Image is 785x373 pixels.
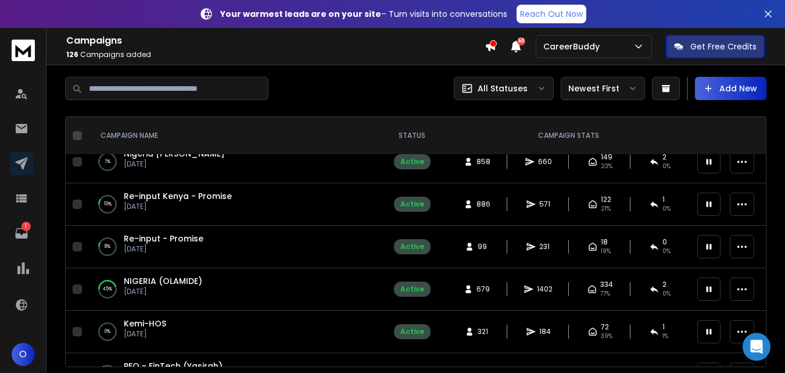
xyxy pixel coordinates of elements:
span: 2 [662,152,666,162]
span: 334 [600,280,613,289]
span: 184 [539,327,551,336]
p: Get Free Credits [690,41,757,52]
span: 149 [601,152,612,162]
span: 126 [66,49,78,59]
span: 0 [662,237,667,247]
a: Re-input - Promise [124,233,203,244]
p: All Statuses [478,83,528,94]
p: 8 % [105,241,110,253]
span: 660 [538,157,552,166]
span: 0 % [662,162,671,171]
div: Active [400,242,424,251]
p: Reach Out Now [520,8,583,20]
span: 0 % [662,204,671,214]
a: Reach Out Now [517,5,586,23]
span: 99 [478,242,489,251]
td: 10%Re-input Kenya - Promise[DATE] [87,183,377,226]
p: Campaigns added [66,50,485,59]
span: 1 [662,195,665,204]
span: 122 [601,195,611,204]
h1: Campaigns [66,34,485,48]
span: 18 [601,237,608,247]
td: 45%NIGERIA (OLAMIDE)[DATE] [87,268,377,311]
button: O [12,343,35,366]
p: [DATE] [124,202,232,211]
div: Open Intercom Messenger [743,333,770,361]
p: 1 % [105,156,110,168]
p: CareerBuddy [543,41,604,52]
span: 72 [601,322,609,332]
p: 0 % [105,326,110,338]
span: 231 [539,242,551,251]
p: [DATE] [124,244,203,254]
p: [DATE] [124,159,225,169]
span: 1 % [662,332,668,341]
img: logo [12,40,35,61]
p: 10 % [104,198,112,210]
a: NIGERIA (OLAMIDE) [124,275,202,287]
th: CAMPAIGN NAME [87,117,377,155]
span: 77 % [600,289,610,299]
span: 0 % [662,289,671,299]
p: 45 % [103,283,112,295]
span: 1402 [537,285,553,294]
span: 23 % [601,162,612,171]
button: Add New [695,77,766,100]
div: Active [400,327,424,336]
button: Newest First [561,77,645,100]
a: Kemi-HOS [124,318,166,329]
strong: Your warmest leads are on your site [220,8,381,20]
p: – Turn visits into conversations [220,8,507,20]
span: 0 % [662,247,671,256]
a: 1 [10,222,33,245]
a: PEO - FinTech (Yasirah) [124,360,223,372]
td: 0%Kemi-HOS[DATE] [87,311,377,353]
a: Re-input Kenya - Promise [124,190,232,202]
span: 39 % [601,332,612,341]
div: Active [400,285,424,294]
span: 886 [476,200,490,209]
button: Get Free Credits [666,35,765,58]
th: STATUS [377,117,447,155]
span: 2 [662,280,666,289]
span: 50 [517,37,525,45]
th: CAMPAIGN STATS [447,117,690,155]
span: 679 [476,285,490,294]
p: [DATE] [124,287,202,296]
span: 321 [478,327,489,336]
td: 8%Re-input - Promise[DATE] [87,226,377,268]
span: 19 % [601,247,611,256]
span: 21 % [601,204,611,214]
div: Active [400,157,424,166]
p: [DATE] [124,329,166,339]
span: 858 [476,157,490,166]
td: 1%Nigeria [PERSON_NAME][DATE] [87,141,377,183]
span: 571 [539,200,551,209]
span: 1 [662,322,665,332]
div: Active [400,200,424,209]
p: 1 [21,222,31,231]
